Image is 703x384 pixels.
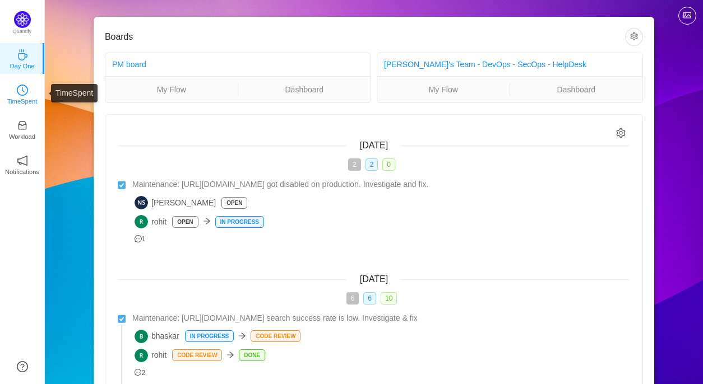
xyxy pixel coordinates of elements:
[203,217,211,225] i: icon: arrow-right
[112,60,146,69] a: PM board
[135,349,148,362] img: R
[135,369,146,377] span: 2
[360,274,388,284] span: [DATE]
[132,179,428,190] span: Maintenance: [URL][DOMAIN_NAME] got disabled on production. Investigate and fix.
[17,85,28,96] i: icon: clock-circle
[616,128,626,138] i: icon: setting
[135,196,148,209] img: NS
[17,158,28,170] a: icon: notificationNotifications
[173,217,197,227] p: Open
[135,196,216,209] span: [PERSON_NAME]
[510,83,643,96] a: Dashboard
[135,369,142,376] i: icon: message
[14,11,31,28] img: Quantify
[17,53,28,64] a: icon: coffeeDay One
[132,312,629,324] a: Maintenance: [URL][DOMAIN_NAME] search success rate is low. Investigate & fix
[17,120,28,131] i: icon: inbox
[678,7,696,25] button: icon: picture
[216,217,263,227] p: In Progress
[105,31,625,43] h3: Boards
[222,198,247,208] p: Open
[7,96,38,106] p: TimeSpent
[105,83,238,96] a: My Flow
[17,155,28,166] i: icon: notification
[17,123,28,134] a: icon: inboxWorkload
[366,158,378,171] span: 2
[363,292,376,305] span: 6
[9,132,35,142] p: Workload
[346,292,359,305] span: 6
[17,88,28,99] a: icon: clock-circleTimeSpent
[384,60,586,69] a: [PERSON_NAME]'s Team - DevOps - SecOps - HelpDesk
[132,312,418,324] span: Maintenance: [URL][DOMAIN_NAME] search success rate is low. Investigate & fix
[226,351,234,359] i: icon: arrow-right
[13,28,32,36] p: Quantify
[10,61,34,71] p: Day One
[5,167,39,177] p: Notifications
[238,332,246,340] i: icon: arrow-right
[377,83,510,96] a: My Flow
[360,141,388,150] span: [DATE]
[17,49,28,60] i: icon: coffee
[135,349,166,362] span: rohit
[135,215,148,228] img: R
[135,235,142,242] i: icon: message
[348,158,361,171] span: 2
[17,361,28,372] a: icon: question-circle
[381,292,397,305] span: 10
[135,330,179,343] span: bhaskar
[132,179,629,190] a: Maintenance: [URL][DOMAIN_NAME] got disabled on production. Investigate and fix.
[239,350,265,360] p: Done
[173,350,221,360] p: Code Review
[625,28,643,46] button: icon: setting
[238,83,371,96] a: Dashboard
[186,331,233,341] p: In Progress
[135,330,148,343] img: B
[382,158,395,171] span: 0
[251,331,300,341] p: Code Review
[135,235,146,243] span: 1
[135,215,166,228] span: rohit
